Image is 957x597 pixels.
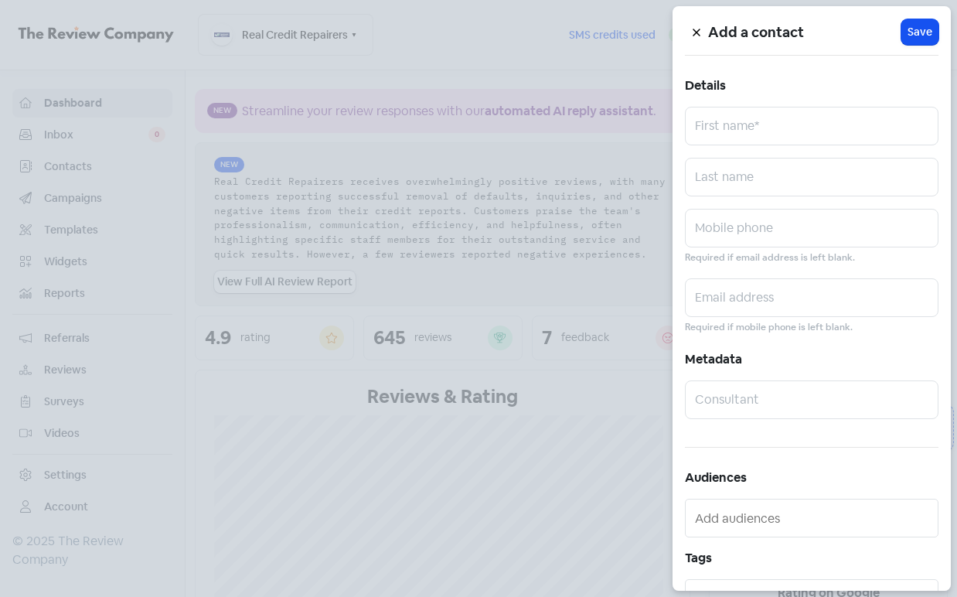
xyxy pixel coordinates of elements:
input: Consultant [685,380,938,419]
span: Save [908,24,932,40]
small: Required if mobile phone is left blank. [685,320,853,335]
h5: Tags [685,547,938,570]
input: Last name [685,158,938,196]
h5: Audiences [685,466,938,490]
h5: Details [685,74,938,97]
input: First name [685,107,938,145]
input: Email address [685,278,938,317]
small: Required if email address is left blank. [685,251,855,265]
input: Add audiences [695,506,931,530]
h5: Add a contact [708,21,901,44]
input: Mobile phone [685,209,938,247]
button: Save [901,19,938,45]
h5: Metadata [685,348,938,371]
